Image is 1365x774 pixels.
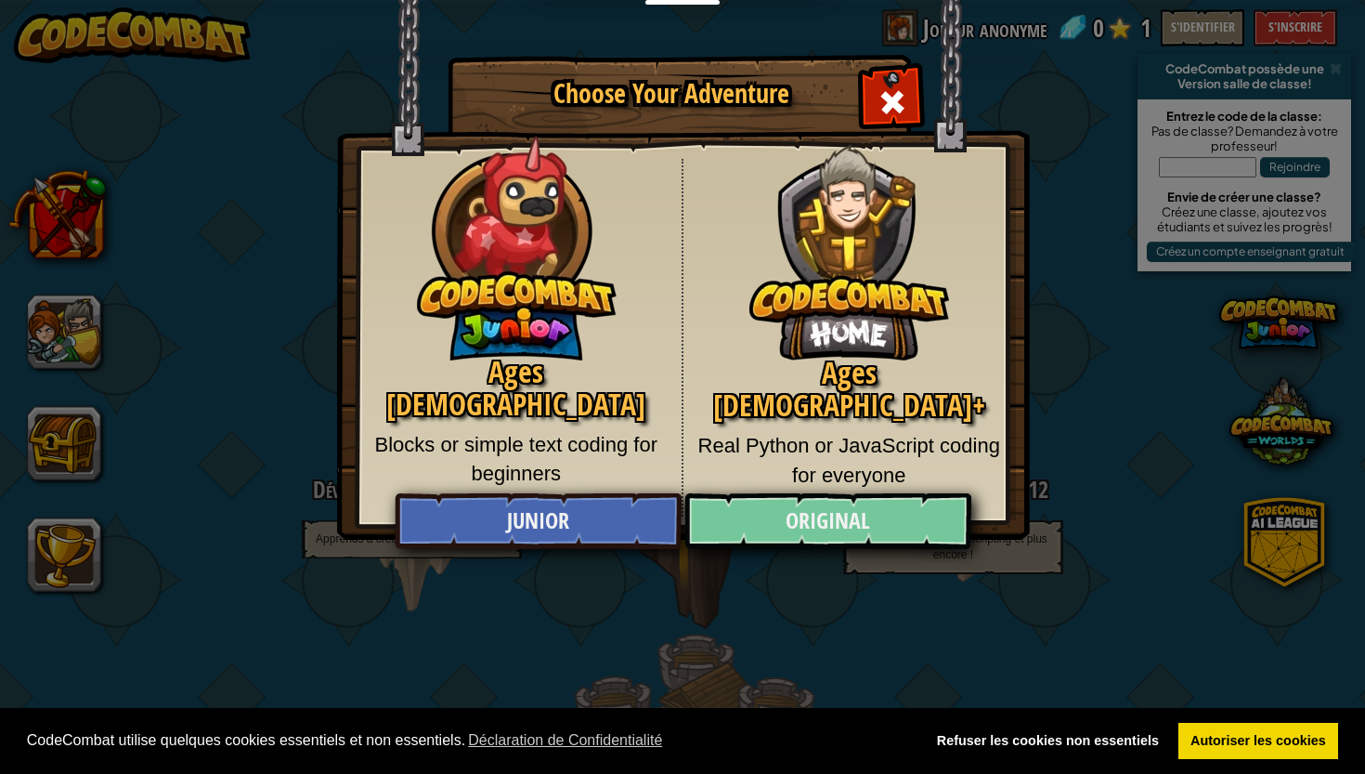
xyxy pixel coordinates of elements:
[365,356,668,421] h2: Ages [DEMOGRAPHIC_DATA]
[465,727,665,754] a: learn more about cookies
[924,723,1171,760] a: deny cookies
[395,493,681,549] a: Junior
[863,71,921,129] div: Close modal
[365,430,668,489] p: Blocks or simple text coding for beginners
[684,493,970,549] a: Original
[749,116,949,361] img: CodeCombat Original hero character
[27,727,909,754] span: CodeCombat utilise quelques cookies essentiels et non essentiels.
[697,357,1002,422] h2: Ages [DEMOGRAPHIC_DATA]+
[697,431,1002,490] p: Real Python or JavaScript coding for everyone
[417,124,617,361] img: CodeCombat Junior hero character
[1178,723,1339,760] a: allow cookies
[481,80,862,109] h1: Choose Your Adventure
